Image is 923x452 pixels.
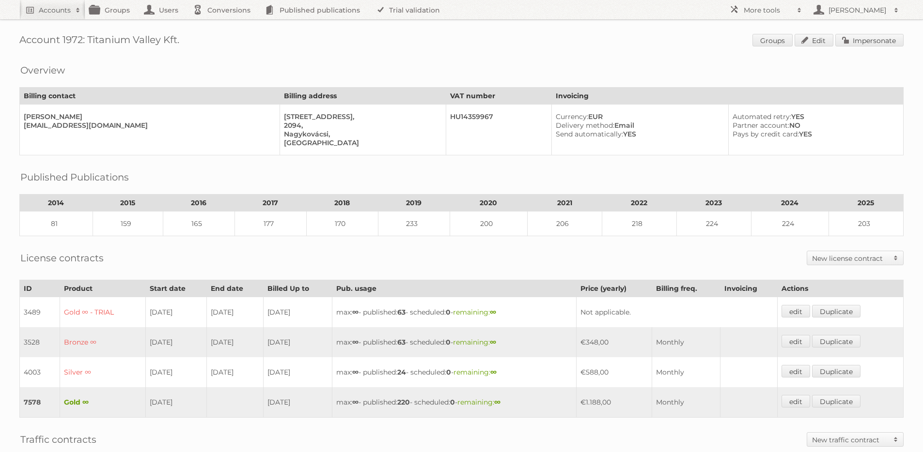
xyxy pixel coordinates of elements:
td: [DATE] [263,387,332,418]
span: remaining: [453,308,496,316]
th: 2014 [20,195,93,211]
div: YES [733,130,895,138]
div: EUR [556,112,720,121]
span: remaining: [453,338,496,347]
strong: 0 [450,398,455,407]
div: 2094, [284,121,438,130]
td: [DATE] [146,387,207,418]
td: 203 [829,211,903,236]
strong: 0 [446,368,451,377]
td: [DATE] [146,357,207,387]
th: 2022 [602,195,676,211]
td: max: - published: - scheduled: - [332,357,577,387]
strong: ∞ [490,338,496,347]
td: Monthly [652,357,720,387]
th: 2019 [378,195,450,211]
td: [DATE] [207,357,263,387]
a: Duplicate [812,395,860,407]
a: edit [782,335,810,347]
a: Edit [795,34,833,46]
th: End date [207,280,263,297]
div: [EMAIL_ADDRESS][DOMAIN_NAME] [24,121,272,130]
strong: 0 [446,308,451,316]
span: remaining: [454,368,497,377]
strong: 220 [397,398,410,407]
th: 2017 [235,195,306,211]
td: [DATE] [263,357,332,387]
td: 81 [20,211,93,236]
td: €588,00 [577,357,652,387]
td: Silver ∞ [60,357,146,387]
h2: Overview [20,63,65,77]
td: max: - published: - scheduled: - [332,297,577,328]
div: [STREET_ADDRESS], [284,112,438,121]
a: Duplicate [812,305,860,317]
h2: License contracts [20,251,104,265]
a: Duplicate [812,365,860,377]
strong: ∞ [490,308,496,316]
td: Monthly [652,387,720,418]
th: Price (yearly) [577,280,652,297]
span: Pays by credit card: [733,130,799,138]
div: Email [556,121,720,130]
td: 218 [602,211,676,236]
td: Gold ∞ [60,387,146,418]
strong: 0 [446,338,451,347]
th: Pub. usage [332,280,577,297]
td: Bronze ∞ [60,327,146,357]
span: Toggle [889,251,903,265]
a: Groups [752,34,793,46]
strong: ∞ [352,308,359,316]
th: 2021 [527,195,602,211]
div: YES [733,112,895,121]
span: Toggle [889,433,903,446]
div: NO [733,121,895,130]
span: Currency: [556,112,588,121]
a: edit [782,365,810,377]
strong: 24 [397,368,406,377]
td: 159 [93,211,163,236]
span: Delivery method: [556,121,614,130]
th: Actions [777,280,903,297]
strong: 63 [397,338,406,347]
td: 7578 [20,387,60,418]
th: Start date [146,280,207,297]
th: Invoicing [552,88,904,105]
td: 224 [676,211,751,236]
strong: ∞ [352,368,359,377]
div: [PERSON_NAME] [24,112,272,121]
td: [DATE] [207,327,263,357]
h2: New traffic contract [812,435,889,445]
th: 2023 [676,195,751,211]
td: 3528 [20,327,60,357]
th: Billing address [280,88,446,105]
span: Send automatically: [556,130,623,138]
h2: Traffic contracts [20,432,96,447]
th: 2018 [306,195,378,211]
a: Duplicate [812,335,860,347]
h2: New license contract [812,254,889,263]
td: [DATE] [207,297,263,328]
a: edit [782,395,810,407]
td: [DATE] [263,297,332,328]
td: Monthly [652,327,720,357]
th: Billing freq. [652,280,720,297]
h1: Account 1972: Titanium Valley Kft. [19,34,904,48]
a: New license contract [807,251,903,265]
strong: ∞ [352,338,359,347]
div: Nagykovácsi, [284,130,438,138]
td: Not applicable. [577,297,777,328]
td: max: - published: - scheduled: - [332,327,577,357]
td: 177 [235,211,306,236]
td: 3489 [20,297,60,328]
td: max: - published: - scheduled: - [332,387,577,418]
th: Invoicing [720,280,777,297]
span: remaining: [457,398,501,407]
td: 170 [306,211,378,236]
td: [DATE] [146,327,207,357]
td: €348,00 [577,327,652,357]
a: Impersonate [835,34,904,46]
th: 2015 [93,195,163,211]
th: 2025 [829,195,903,211]
td: 233 [378,211,450,236]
